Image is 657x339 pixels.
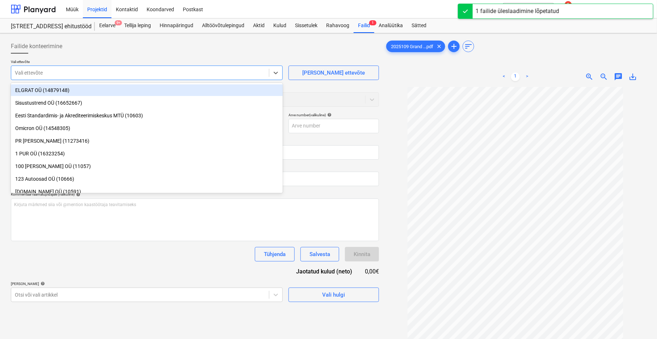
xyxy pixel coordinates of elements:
input: Arve number [289,119,379,133]
span: add [450,42,458,51]
div: PR Betoon OÜ (11273416) [11,135,283,147]
a: Eelarve9+ [95,18,120,33]
span: chat [614,72,623,81]
a: Kulud [269,18,291,33]
a: Sätted [407,18,431,33]
div: 1A.EE OÜ (10591) [11,186,283,197]
div: 100 [PERSON_NAME] OÜ (11057) [11,160,283,172]
div: Sisustustrend OÜ (16652667) [11,97,283,109]
input: Tähtaega pole määratud [198,145,379,160]
div: Maksetähtaeg [198,139,379,144]
div: ELGRAT OÜ (14879148) [11,84,283,96]
span: 2025109 Grand ...pdf [387,44,438,49]
a: Alltöövõtulepingud [198,18,249,33]
a: Hinnapäringud [155,18,198,33]
button: Tühjenda [255,247,295,261]
span: 9+ [115,20,122,25]
span: zoom_in [585,72,594,81]
div: Kommentaar raamatupidajale (valikuline) [11,192,379,197]
span: save_alt [629,72,637,81]
div: 100 Aakrit OÜ (11057) [11,160,283,172]
button: Vali hulgi [289,288,379,302]
div: [PERSON_NAME] [11,281,283,286]
div: Salvesta [309,250,330,259]
div: Vali hulgi [323,290,345,300]
div: Failid [354,18,374,33]
span: help [326,113,332,117]
span: sort [464,42,473,51]
div: 0,00€ [364,267,379,276]
span: help [75,192,80,197]
a: Sissetulek [291,18,322,33]
div: 1 failide üleslaadimine lõpetatud [476,7,559,16]
div: 123 Autoosad OÜ (10666) [11,173,283,185]
a: Failid1 [354,18,374,33]
p: Vali ettevõte [11,59,283,66]
div: [PERSON_NAME] ettevõte [303,68,365,78]
span: clear [435,42,443,51]
a: Next page [523,72,531,81]
span: 1 [369,20,376,25]
a: Rahavoog [322,18,354,33]
div: [DOMAIN_NAME] OÜ (10591) [11,186,283,197]
button: Salvesta [300,247,339,261]
a: Previous page [500,72,508,81]
a: Aktid [249,18,269,33]
div: PR [PERSON_NAME] (11273416) [11,135,283,147]
div: Jaotatud kulud (neto) [285,267,364,276]
span: help [39,281,45,286]
div: [STREET_ADDRESS] ehitustööd [11,23,86,30]
div: Arve number (valikuline) [289,113,379,117]
iframe: Chat Widget [621,304,657,339]
a: Analüütika [374,18,407,33]
div: 2025109 Grand ...pdf [386,41,445,52]
div: 1 PUR OÜ (16323254) [11,148,283,159]
div: Eesti Standardimis- ja Akrediteerimiskeskus MTÜ (10603) [11,110,283,121]
button: [PERSON_NAME] ettevõte [289,66,379,80]
span: Failide konteerimine [11,42,62,51]
a: Page 1 is your current page [511,72,520,81]
div: Eelarve [95,18,120,33]
div: Tühjenda [264,250,286,259]
a: Tellija leping [120,18,155,33]
span: zoom_out [600,72,608,81]
div: Omicron OÜ (14548305) [11,122,283,134]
